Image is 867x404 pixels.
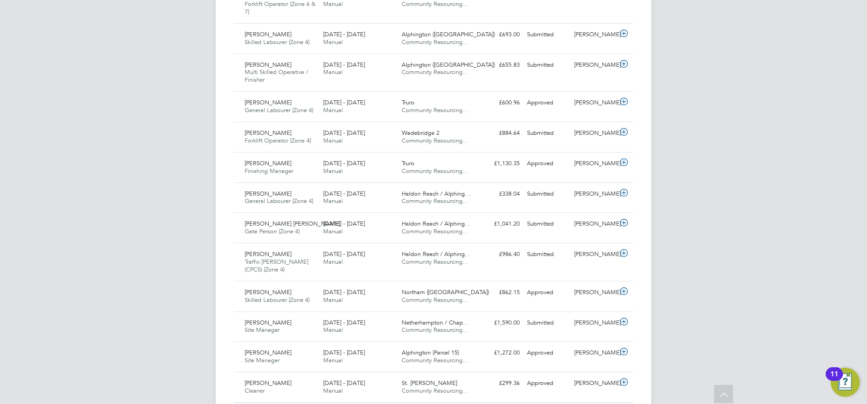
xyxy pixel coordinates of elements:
[402,356,468,364] span: Community Resourcing…
[571,315,618,330] div: [PERSON_NAME]
[571,58,618,73] div: [PERSON_NAME]
[323,288,365,296] span: [DATE] - [DATE]
[323,197,343,205] span: Manual
[523,376,571,391] div: Approved
[245,61,291,69] span: [PERSON_NAME]
[476,95,523,110] div: £600.96
[402,30,495,38] span: Alphington ([GEOGRAPHIC_DATA])
[402,68,468,76] span: Community Resourcing…
[523,315,571,330] div: Submitted
[245,197,313,205] span: General Labourer (Zone 4)
[323,38,343,46] span: Manual
[323,227,343,235] span: Manual
[571,187,618,202] div: [PERSON_NAME]
[402,129,439,137] span: Wadebridge 2
[245,387,265,394] span: Cleaner
[476,126,523,141] div: £884.64
[323,349,365,356] span: [DATE] - [DATE]
[323,220,365,227] span: [DATE] - [DATE]
[323,387,343,394] span: Manual
[476,285,523,300] div: £862.15
[245,326,280,334] span: Site Manager
[571,345,618,360] div: [PERSON_NAME]
[245,68,308,84] span: Multi Skilled Operative / Finisher
[323,250,365,258] span: [DATE] - [DATE]
[323,258,343,266] span: Manual
[571,217,618,232] div: [PERSON_NAME]
[476,217,523,232] div: £1,041.20
[402,227,468,235] span: Community Resourcing…
[571,376,618,391] div: [PERSON_NAME]
[323,296,343,304] span: Manual
[245,349,291,356] span: [PERSON_NAME]
[323,99,365,106] span: [DATE] - [DATE]
[323,129,365,137] span: [DATE] - [DATE]
[323,106,343,114] span: Manual
[571,27,618,42] div: [PERSON_NAME]
[571,95,618,110] div: [PERSON_NAME]
[323,68,343,76] span: Manual
[402,349,459,356] span: Alphington (Parcel 15)
[245,106,313,114] span: General Labourer (Zone 4)
[323,61,365,69] span: [DATE] - [DATE]
[523,156,571,171] div: Approved
[402,326,468,334] span: Community Resourcing…
[245,356,280,364] span: Site Manager
[402,288,489,296] span: Northam ([GEOGRAPHIC_DATA])
[402,220,471,227] span: Haldon Reach / Alphing…
[402,296,468,304] span: Community Resourcing…
[571,247,618,262] div: [PERSON_NAME]
[245,227,300,235] span: Gate Person (Zone 4)
[402,106,468,114] span: Community Resourcing…
[402,99,414,106] span: Truro
[245,38,310,46] span: Skilled Labourer (Zone 4)
[523,217,571,232] div: Submitted
[323,356,343,364] span: Manual
[402,258,468,266] span: Community Resourcing…
[245,129,291,137] span: [PERSON_NAME]
[245,99,291,106] span: [PERSON_NAME]
[245,288,291,296] span: [PERSON_NAME]
[523,58,571,73] div: Submitted
[523,345,571,360] div: Approved
[323,30,365,38] span: [DATE] - [DATE]
[323,137,343,144] span: Manual
[571,126,618,141] div: [PERSON_NAME]
[402,387,468,394] span: Community Resourcing…
[323,190,365,197] span: [DATE] - [DATE]
[476,187,523,202] div: £338.04
[245,137,311,144] span: Forklift Operator (Zone 4)
[245,319,291,326] span: [PERSON_NAME]
[402,250,471,258] span: Haldon Reach / Alphing…
[523,27,571,42] div: Submitted
[402,167,468,175] span: Community Resourcing…
[402,190,471,197] span: Haldon Reach / Alphing…
[323,167,343,175] span: Manual
[245,379,291,387] span: [PERSON_NAME]
[402,319,469,326] span: Netherhampton / Chap…
[402,379,457,387] span: St. [PERSON_NAME]
[523,187,571,202] div: Submitted
[476,156,523,171] div: £1,130.35
[402,61,495,69] span: Alphington ([GEOGRAPHIC_DATA])
[402,38,468,46] span: Community Resourcing…
[476,345,523,360] div: £1,272.00
[571,285,618,300] div: [PERSON_NAME]
[523,247,571,262] div: Submitted
[402,137,468,144] span: Community Resourcing…
[323,319,365,326] span: [DATE] - [DATE]
[323,379,365,387] span: [DATE] - [DATE]
[523,126,571,141] div: Submitted
[402,197,468,205] span: Community Resourcing…
[245,30,291,38] span: [PERSON_NAME]
[323,159,365,167] span: [DATE] - [DATE]
[402,159,414,167] span: Truro
[476,376,523,391] div: £299.36
[571,156,618,171] div: [PERSON_NAME]
[476,58,523,73] div: £655.83
[245,258,308,273] span: Traffic [PERSON_NAME] (CPCS) (Zone 4)
[245,167,293,175] span: Finishing Manager
[476,247,523,262] div: £986.40
[245,190,291,197] span: [PERSON_NAME]
[523,95,571,110] div: Approved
